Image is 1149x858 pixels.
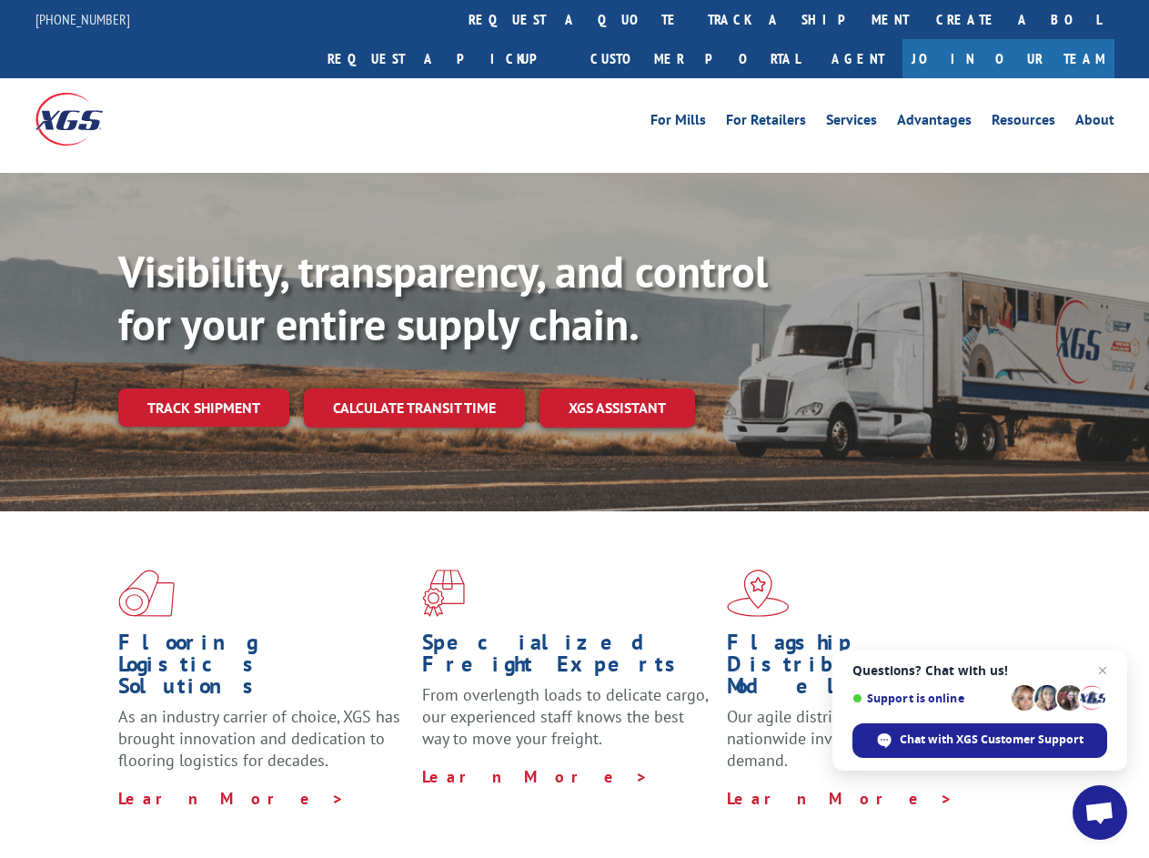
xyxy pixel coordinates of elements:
h1: Specialized Freight Experts [422,631,712,684]
a: Customer Portal [577,39,813,78]
a: For Retailers [726,113,806,133]
a: Services [826,113,877,133]
div: Chat with XGS Customer Support [852,723,1107,758]
h1: Flagship Distribution Model [727,631,1017,706]
a: Agent [813,39,902,78]
a: [PHONE_NUMBER] [35,10,130,28]
a: Track shipment [118,389,289,427]
a: Join Our Team [902,39,1114,78]
b: Visibility, transparency, and control for your entire supply chain. [118,243,768,352]
a: Request a pickup [314,39,577,78]
span: Chat with XGS Customer Support [900,732,1083,748]
a: Learn More > [422,766,649,787]
img: xgs-icon-total-supply-chain-intelligence-red [118,570,175,617]
span: Close chat [1092,660,1114,681]
span: Our agile distribution network gives you nationwide inventory management on demand. [727,706,1012,771]
img: xgs-icon-focused-on-flooring-red [422,570,465,617]
a: Resources [992,113,1055,133]
a: XGS ASSISTANT [539,389,695,428]
span: Questions? Chat with us! [852,663,1107,678]
span: As an industry carrier of choice, XGS has brought innovation and dedication to flooring logistics... [118,706,400,771]
p: From overlength loads to delicate cargo, our experienced staff knows the best way to move your fr... [422,684,712,765]
a: Calculate transit time [304,389,525,428]
a: Advantages [897,113,972,133]
span: Support is online [852,691,1005,705]
div: Open chat [1073,785,1127,840]
img: xgs-icon-flagship-distribution-model-red [727,570,790,617]
a: Learn More > [727,788,953,809]
a: Learn More > [118,788,345,809]
a: About [1075,113,1114,133]
a: For Mills [650,113,706,133]
h1: Flooring Logistics Solutions [118,631,408,706]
